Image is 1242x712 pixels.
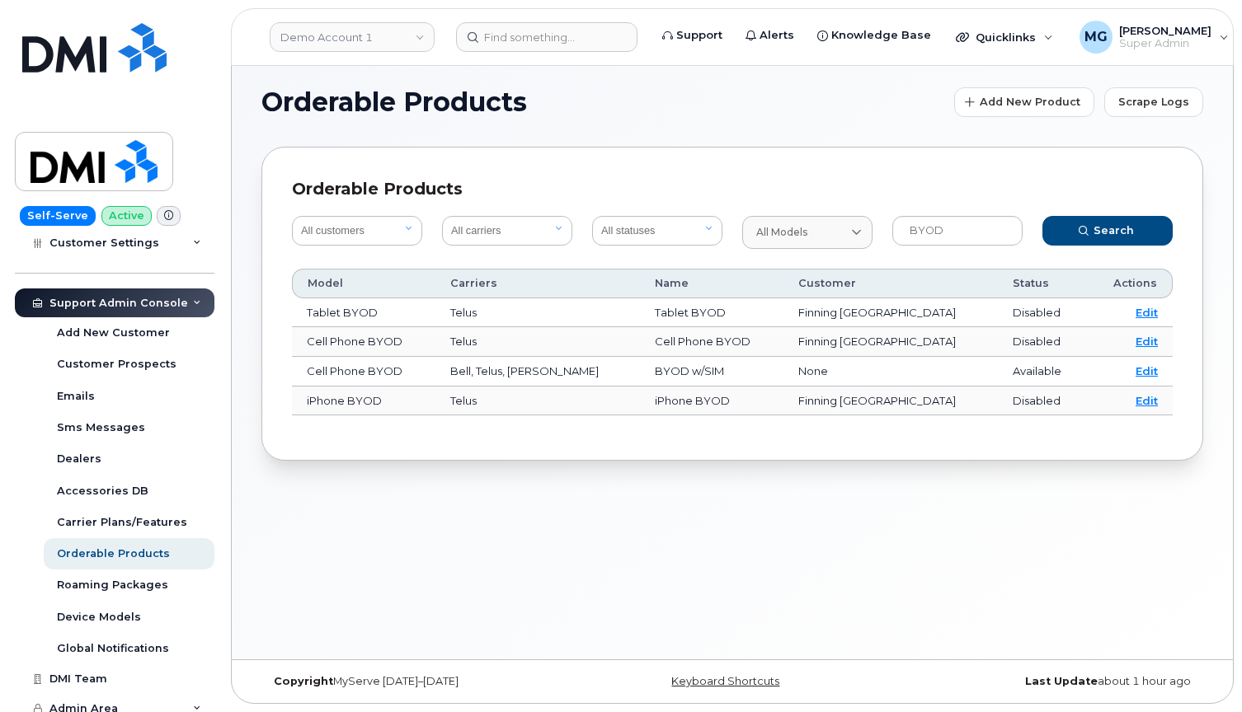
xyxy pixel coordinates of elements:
span: Orderable Products [261,90,527,115]
td: None [783,357,998,386]
td: Cell Phone BYOD [640,327,783,357]
a: Edit [1136,335,1158,348]
input: Search by name [892,216,1023,246]
span: Cell Phone BYOD [307,335,402,348]
a: All models [742,216,873,249]
td: Tablet BYOD [640,298,783,328]
div: MyServe [DATE]–[DATE] [261,675,576,688]
button: Add New Product [954,87,1094,117]
a: Edit [1136,364,1158,377]
a: Keyboard Shortcuts [671,675,779,687]
span: Customer [798,276,856,291]
td: Disabled [998,327,1088,357]
span: Cell Phone BYOD [307,364,402,377]
span: Name [655,276,689,291]
td: Available [998,357,1088,386]
a: Edit [1136,394,1158,407]
td: Telus [435,386,640,416]
span: Add New Product [980,94,1080,110]
span: All models [756,225,807,240]
td: Telus [435,298,640,328]
td: Finning [GEOGRAPHIC_DATA] [783,327,998,357]
td: Telus [435,327,640,357]
td: Finning [GEOGRAPHIC_DATA] [783,386,998,416]
span: Status [1013,276,1049,291]
th: Actions [1088,269,1173,298]
th: Carriers [435,269,640,298]
button: Scrape Logs [1104,87,1203,117]
td: Bell, Telus, [PERSON_NAME] [435,357,640,386]
td: Finning [GEOGRAPHIC_DATA] [783,298,998,328]
strong: Copyright [274,675,333,687]
a: Edit [1136,306,1158,319]
td: iPhone BYOD [640,386,783,416]
span: iPhone BYOD [307,394,382,407]
button: Search [1042,216,1173,246]
span: Scrape Logs [1118,94,1189,110]
span: Tablet BYOD [307,306,378,319]
div: about 1 hour ago [889,675,1203,688]
td: BYOD w/SIM [640,357,783,386]
td: Disabled [998,298,1088,328]
div: Orderable Products [292,177,1173,201]
span: Model [308,276,343,291]
strong: Last Update [1025,675,1098,687]
span: Search [1094,222,1134,238]
td: Disabled [998,386,1088,416]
